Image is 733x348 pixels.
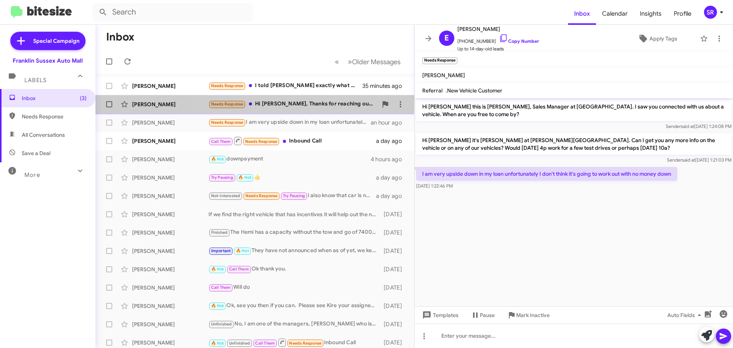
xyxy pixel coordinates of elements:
[132,265,208,273] div: [PERSON_NAME]
[416,100,731,121] p: Hi [PERSON_NAME] this is [PERSON_NAME], Sales Manager at [GEOGRAPHIC_DATA]. I saw you connected w...
[208,246,380,255] div: They have not announced when as of yet, we keep asking our rep and they have not set a date yet.
[380,320,408,328] div: [DATE]
[10,32,86,50] a: Special Campaign
[208,283,380,292] div: Will do
[465,308,501,322] button: Pause
[649,32,677,45] span: Apply Tags
[422,57,457,64] small: Needs Response
[634,3,668,25] a: Insights
[211,102,244,107] span: Needs Response
[416,133,731,155] p: Hi [PERSON_NAME] it's [PERSON_NAME] at [PERSON_NAME][GEOGRAPHIC_DATA]. Can I get you any more inf...
[376,137,408,145] div: a day ago
[380,284,408,291] div: [DATE]
[704,6,717,19] div: SR
[24,77,47,84] span: Labels
[380,265,408,273] div: [DATE]
[92,3,253,21] input: Search
[229,267,249,272] span: Call Them
[132,119,208,126] div: [PERSON_NAME]
[208,191,376,200] div: I also know that car is not on your lot at the moment but if everything goes well with the financ...
[132,100,208,108] div: [PERSON_NAME]
[132,229,208,236] div: [PERSON_NAME]
[211,285,231,290] span: Call Them
[380,247,408,255] div: [DATE]
[208,100,378,108] div: Hi [PERSON_NAME], Thanks for reaching out. I won’t be able to come by right now — I’m still looki...
[208,155,371,163] div: downpayment
[667,157,731,163] span: Sender [DATE] 1:21:03 PM
[229,341,250,346] span: Unfinished
[422,72,465,79] span: [PERSON_NAME]
[211,341,224,346] span: 🔥 Hot
[446,87,502,94] span: .New Vehicle Customer
[480,308,495,322] span: Pause
[211,157,224,162] span: 🔥 Hot
[343,54,405,70] button: Next
[211,83,244,88] span: Needs Response
[80,94,87,102] span: (3)
[380,210,408,218] div: [DATE]
[22,131,65,139] span: All Conversations
[596,3,634,25] a: Calendar
[211,303,224,308] span: 🔥 Hot
[380,229,408,236] div: [DATE]
[661,308,710,322] button: Auto Fields
[362,82,408,90] div: 35 minutes ago
[208,210,380,218] div: If we find the right vehicle that has incentives it will help out the negative equity
[416,167,677,181] p: I am very upside down in my loan unfortunately I don't think it's going to work out with no money...
[211,230,228,235] span: Finished
[697,6,725,19] button: SR
[444,32,449,44] span: E
[132,82,208,90] div: [PERSON_NAME]
[501,308,556,322] button: Mark Inactive
[208,301,380,310] div: Ok, see you then if you can. Please see Kire your assigned sales professional when you arrive.
[24,172,40,178] span: More
[415,308,465,322] button: Templates
[132,320,208,328] div: [PERSON_NAME]
[132,174,208,181] div: [PERSON_NAME]
[618,32,696,45] button: Apply Tags
[211,267,224,272] span: 🔥 Hot
[22,113,87,120] span: Needs Response
[208,228,380,237] div: The Hemi has a capacity without the tow and go of 7400, and with has 8700
[211,193,241,198] span: Not-Interested
[208,118,371,127] div: I am very upside down in my loan unfortunately I don't think it's going to work out with no money...
[667,308,704,322] span: Auto Fields
[132,210,208,218] div: [PERSON_NAME]
[211,139,231,144] span: Call Them
[681,123,694,129] span: said at
[331,54,405,70] nav: Page navigation example
[22,149,50,157] span: Save a Deal
[348,57,352,66] span: »
[132,192,208,200] div: [PERSON_NAME]
[33,37,79,45] span: Special Campaign
[457,45,539,53] span: Up to 14-day-old leads
[211,120,244,125] span: Needs Response
[132,247,208,255] div: [PERSON_NAME]
[208,338,380,347] div: Inbound Call
[371,155,408,163] div: 4 hours ago
[245,139,278,144] span: Needs Response
[208,265,380,274] div: Ok thank you.
[255,341,275,346] span: Call Them
[211,175,233,180] span: Try Pausing
[516,308,550,322] span: Mark Inactive
[106,31,134,43] h1: Inbox
[335,57,339,66] span: «
[568,3,596,25] a: Inbox
[211,248,231,253] span: Important
[132,284,208,291] div: [PERSON_NAME]
[289,341,321,346] span: Needs Response
[499,38,539,44] a: Copy Number
[376,174,408,181] div: a day ago
[236,248,249,253] span: 🔥 Hot
[330,54,344,70] button: Previous
[245,193,278,198] span: Needs Response
[238,175,251,180] span: 🔥 Hot
[13,57,83,65] div: Franklin Sussex Auto Mall
[380,302,408,310] div: [DATE]
[668,3,697,25] span: Profile
[283,193,305,198] span: Try Pausing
